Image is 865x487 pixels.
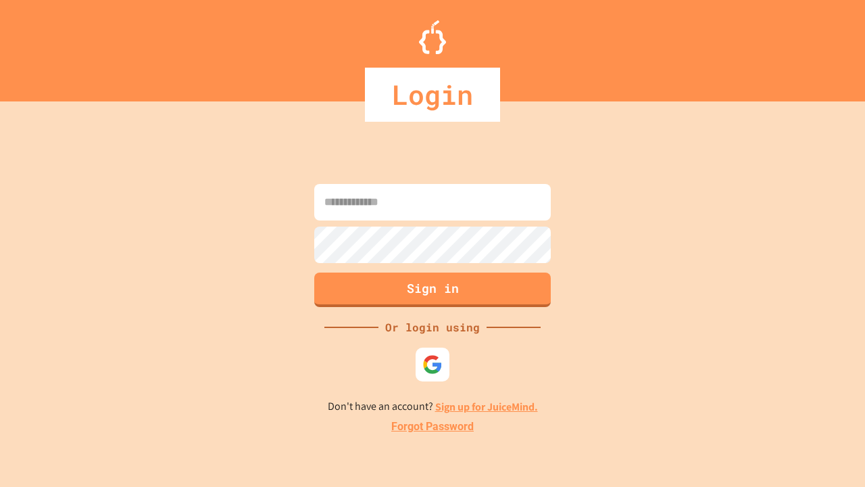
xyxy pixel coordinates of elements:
[314,273,551,307] button: Sign in
[365,68,500,122] div: Login
[378,319,487,335] div: Or login using
[419,20,446,54] img: Logo.svg
[435,400,538,414] a: Sign up for JuiceMind.
[391,419,474,435] a: Forgot Password
[422,354,443,375] img: google-icon.svg
[328,398,538,415] p: Don't have an account?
